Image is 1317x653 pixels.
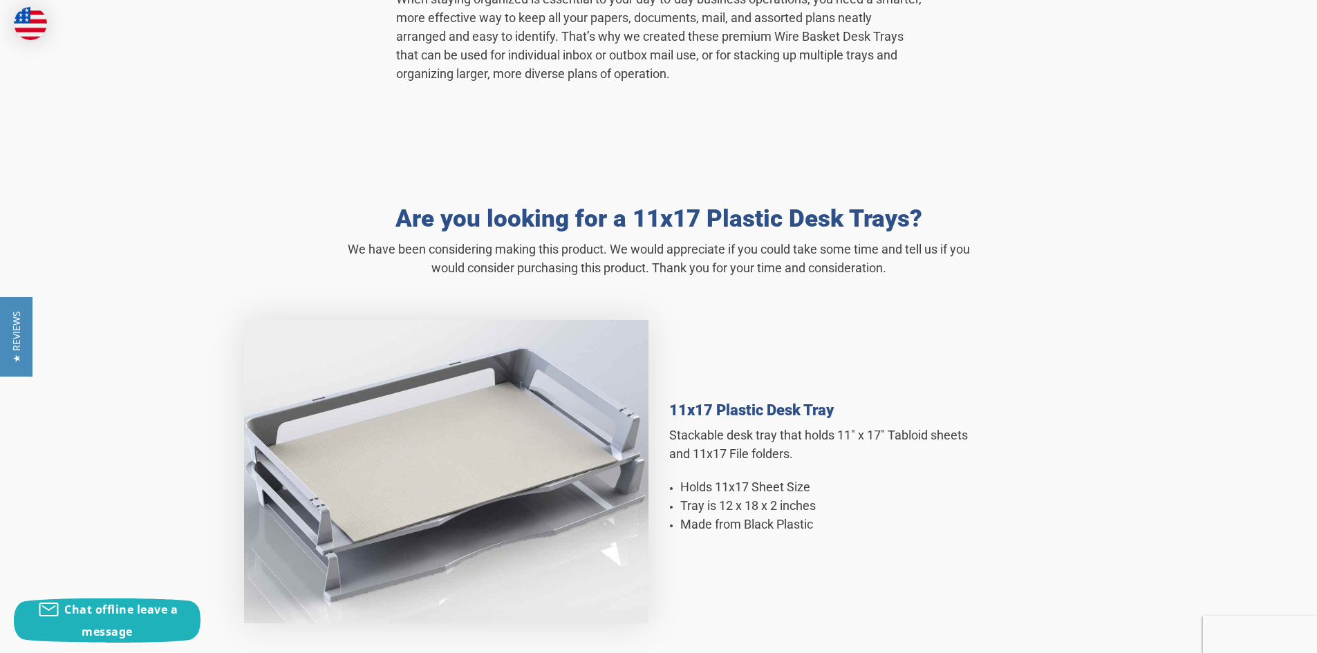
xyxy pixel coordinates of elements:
[14,598,200,643] button: Chat offline leave a message
[64,602,178,639] span: Chat offline leave a message
[10,311,23,363] span: ★ Reviews
[669,428,968,461] span: Stackable desk tray that holds 11" x 17" Tabloid sheets and 11x17 File folders.
[14,7,47,40] img: duty and tax information for United States
[680,498,816,513] span: Tray is 12 x 18 x 2 inches
[680,480,810,494] span: Holds 11x17 Sheet Size
[348,242,970,275] span: We have been considering making this product. We would appreciate if you could take some time and...
[348,205,970,233] h2: Are you looking for a 11x17 Plastic Desk Trays?
[680,517,813,531] span: Made from Black Plastic
[1203,616,1317,653] iframe: Google Customer Reviews
[669,401,980,419] h4: 11x17 Plastic Desk Tray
